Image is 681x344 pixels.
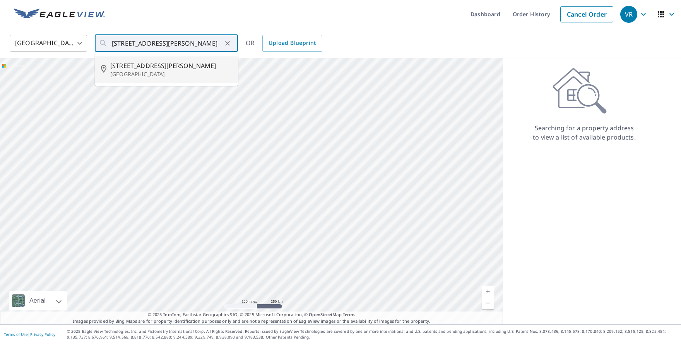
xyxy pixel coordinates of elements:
div: OR [246,35,322,52]
span: [STREET_ADDRESS][PERSON_NAME] [110,61,232,70]
p: [GEOGRAPHIC_DATA] [110,70,232,78]
a: Privacy Policy [30,332,55,337]
p: Searching for a property address to view a list of available products. [532,123,636,142]
div: [GEOGRAPHIC_DATA] [10,32,87,54]
p: © 2025 Eagle View Technologies, Inc. and Pictometry International Corp. All Rights Reserved. Repo... [67,329,677,340]
a: Current Level 5, Zoom In [482,286,494,297]
span: Upload Blueprint [269,38,316,48]
a: OpenStreetMap [309,312,341,317]
p: | [4,332,55,337]
a: Terms of Use [4,332,28,337]
div: Aerial [27,291,48,310]
button: Clear [222,38,233,49]
div: VR [620,6,637,23]
a: Terms [343,312,356,317]
a: Upload Blueprint [262,35,322,52]
input: Search by address or latitude-longitude [112,32,222,54]
img: EV Logo [14,9,105,20]
div: Aerial [9,291,67,310]
a: Cancel Order [560,6,613,22]
span: © 2025 TomTom, Earthstar Geographics SIO, © 2025 Microsoft Corporation, © [148,312,356,318]
a: Current Level 5, Zoom Out [482,297,494,309]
